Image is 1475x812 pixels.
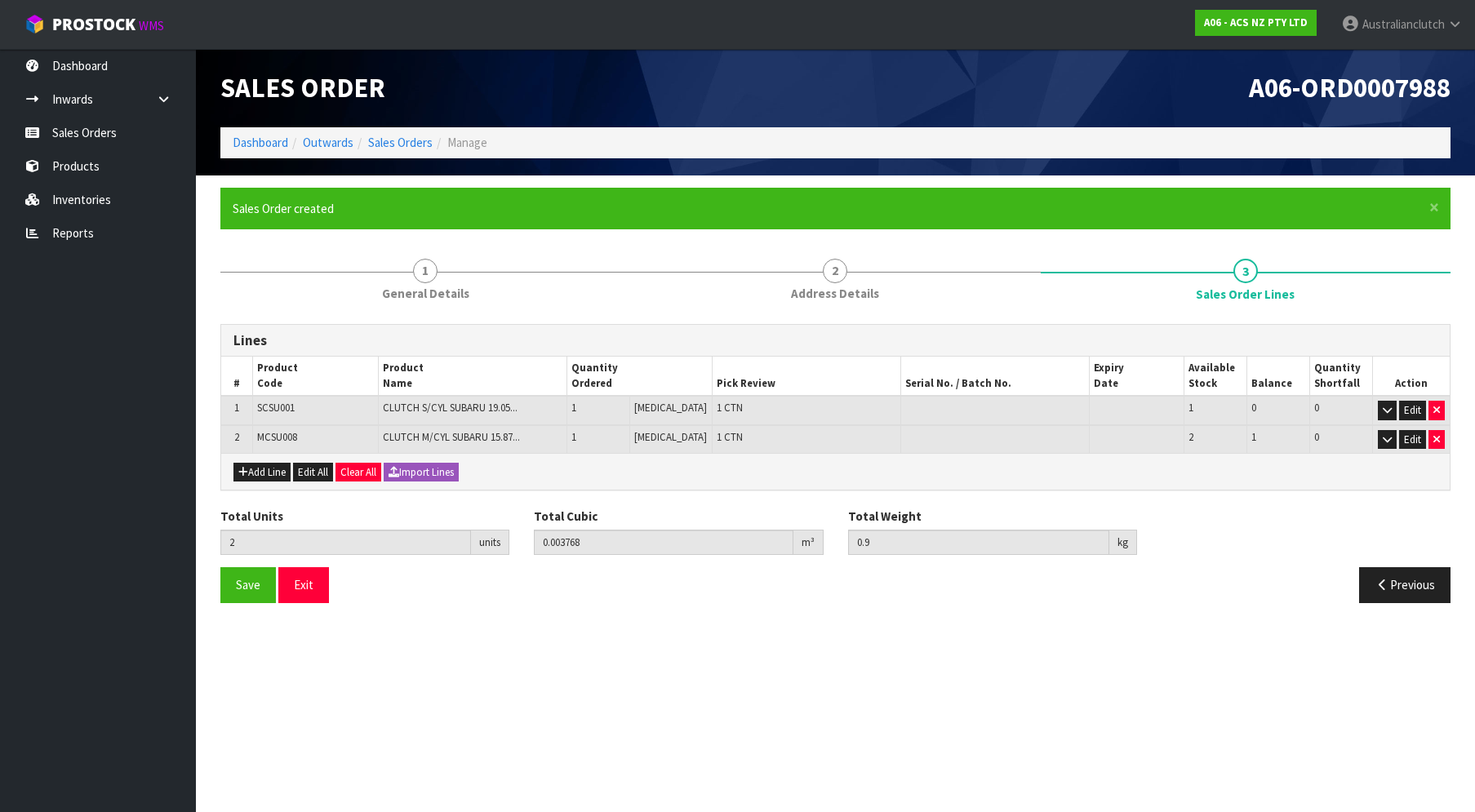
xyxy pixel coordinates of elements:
[901,357,1090,396] th: Serial No. / Batch No.
[793,530,824,556] div: m³
[233,333,1437,348] h3: Lines
[848,530,1109,555] input: Total Weight
[1090,357,1184,396] th: Expiry Date
[220,567,276,602] button: Save
[303,135,353,150] a: Outwards
[52,14,136,35] span: ProStock
[253,357,379,396] th: Product Code
[220,530,471,555] input: Total Units
[234,430,239,444] span: 2
[471,530,509,556] div: units
[1314,401,1319,415] span: 0
[257,401,295,415] span: SCSU001
[335,463,381,482] button: Clear All
[1362,16,1445,32] span: Australianclutch
[257,430,297,444] span: MCSU008
[220,312,1451,615] span: Sales Order Lines
[1196,286,1295,303] span: Sales Order Lines
[1184,357,1247,396] th: Available Stock
[1247,357,1310,396] th: Balance
[1314,430,1319,444] span: 0
[447,135,487,150] span: Manage
[413,259,438,283] span: 1
[220,508,283,525] label: Total Units
[236,577,260,592] span: Save
[382,285,469,302] span: General Details
[634,430,707,444] span: [MEDICAL_DATA]
[1204,16,1308,29] strong: A06 - ACS NZ PTY LTD
[1359,567,1451,602] button: Previous
[1251,401,1256,415] span: 0
[368,135,433,150] a: Sales Orders
[1373,357,1450,396] th: Action
[139,18,164,33] small: WMS
[1188,430,1193,444] span: 2
[220,71,385,104] span: Sales Order
[234,401,239,415] span: 1
[848,508,922,525] label: Total Weight
[383,401,518,415] span: CLUTCH S/CYL SUBARU 19.05...
[823,259,847,283] span: 2
[534,508,598,525] label: Total Cubic
[278,567,329,602] button: Exit
[1188,401,1193,415] span: 1
[634,401,707,415] span: [MEDICAL_DATA]
[713,357,901,396] th: Pick Review
[24,14,45,34] img: cube-alt.png
[383,430,520,444] span: CLUTCH M/CYL SUBARU 15.87...
[1399,401,1426,420] button: Edit
[293,463,333,482] button: Edit All
[233,463,291,482] button: Add Line
[534,530,793,555] input: Total Cubic
[717,401,743,415] span: 1 CTN
[571,430,576,444] span: 1
[571,401,576,415] span: 1
[233,135,288,150] a: Dashboard
[1399,430,1426,450] button: Edit
[1233,259,1258,283] span: 3
[567,357,713,396] th: Quantity Ordered
[384,463,459,482] button: Import Lines
[1310,357,1373,396] th: Quantity Shortfall
[1249,71,1451,104] span: A06-ORD0007988
[379,357,567,396] th: Product Name
[233,201,334,216] span: Sales Order created
[221,357,253,396] th: #
[1429,196,1439,219] span: ×
[1251,430,1256,444] span: 1
[717,430,743,444] span: 1 CTN
[1109,530,1137,556] div: kg
[791,285,879,302] span: Address Details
